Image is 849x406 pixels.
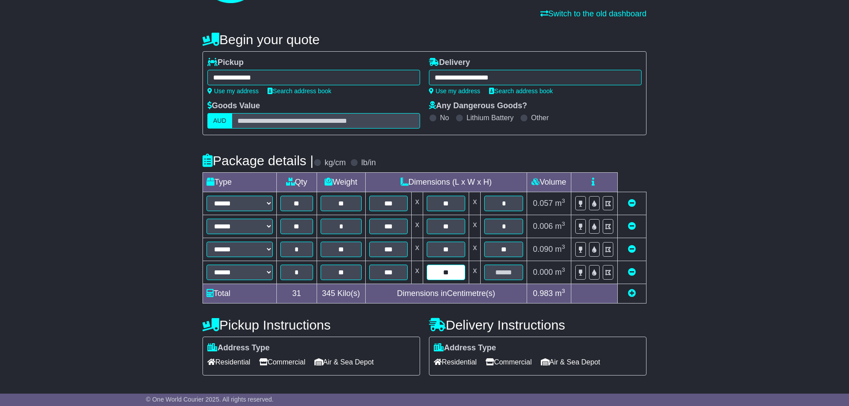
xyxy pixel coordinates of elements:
[203,318,420,332] h4: Pickup Instructions
[207,87,259,95] a: Use my address
[489,87,553,95] a: Search address book
[429,101,527,111] label: Any Dangerous Goods?
[429,318,646,332] h4: Delivery Instructions
[467,114,514,122] label: Lithium Battery
[207,355,250,369] span: Residential
[540,9,646,18] a: Switch to the old dashboard
[533,245,553,254] span: 0.090
[469,192,481,215] td: x
[429,87,480,95] a: Use my address
[268,87,331,95] a: Search address book
[203,284,277,304] td: Total
[207,343,270,353] label: Address Type
[146,396,274,403] span: © One World Courier 2025. All rights reserved.
[562,266,565,273] sup: 3
[317,173,365,192] td: Weight
[562,243,565,250] sup: 3
[628,245,636,254] a: Remove this item
[412,238,423,261] td: x
[325,158,346,168] label: kg/cm
[469,261,481,284] td: x
[527,173,571,192] td: Volume
[555,289,565,298] span: m
[259,355,305,369] span: Commercial
[365,284,527,304] td: Dimensions in Centimetre(s)
[434,355,477,369] span: Residential
[555,245,565,254] span: m
[533,199,553,208] span: 0.057
[207,113,232,129] label: AUD
[440,114,449,122] label: No
[412,215,423,238] td: x
[562,288,565,294] sup: 3
[317,284,365,304] td: Kilo(s)
[533,268,553,277] span: 0.000
[314,355,374,369] span: Air & Sea Depot
[562,220,565,227] sup: 3
[533,222,553,231] span: 0.006
[541,355,600,369] span: Air & Sea Depot
[533,289,553,298] span: 0.983
[277,173,317,192] td: Qty
[531,114,549,122] label: Other
[203,153,314,168] h4: Package details |
[469,238,481,261] td: x
[562,197,565,204] sup: 3
[203,32,646,47] h4: Begin your quote
[555,268,565,277] span: m
[628,289,636,298] a: Add new item
[628,268,636,277] a: Remove this item
[412,192,423,215] td: x
[555,222,565,231] span: m
[628,222,636,231] a: Remove this item
[322,289,335,298] span: 345
[207,58,244,68] label: Pickup
[361,158,376,168] label: lb/in
[486,355,532,369] span: Commercial
[434,343,496,353] label: Address Type
[555,199,565,208] span: m
[628,199,636,208] a: Remove this item
[277,284,317,304] td: 31
[365,173,527,192] td: Dimensions (L x W x H)
[469,215,481,238] td: x
[203,173,277,192] td: Type
[207,101,260,111] label: Goods Value
[429,58,470,68] label: Delivery
[412,261,423,284] td: x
